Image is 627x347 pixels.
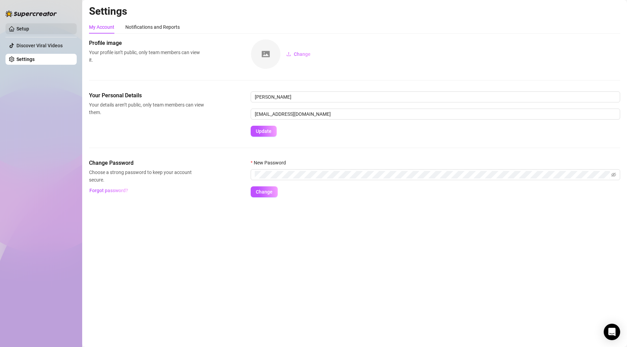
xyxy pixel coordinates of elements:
span: Update [256,128,272,134]
span: Change [294,51,311,57]
h2: Settings [89,5,620,18]
input: New Password [255,171,610,178]
div: My Account [89,23,114,31]
a: Discover Viral Videos [16,43,63,48]
span: eye-invisible [611,172,616,177]
button: Forgot password? [89,185,128,196]
div: Open Intercom Messenger [604,324,620,340]
input: Enter new email [251,109,620,120]
button: Change [281,49,316,60]
span: Change Password [89,159,204,167]
button: Update [251,126,277,137]
img: square-placeholder.png [251,39,280,69]
span: Forgot password? [89,188,128,193]
span: Your Personal Details [89,91,204,100]
div: Notifications and Reports [125,23,180,31]
span: Your details aren’t public, only team members can view them. [89,101,204,116]
span: Change [256,189,273,195]
label: New Password [251,159,290,166]
span: Your profile isn’t public, only team members can view it. [89,49,204,64]
img: logo-BBDzfeDw.svg [5,10,57,17]
span: Choose a strong password to keep your account secure. [89,169,204,184]
button: Change [251,186,278,197]
span: upload [286,52,291,57]
span: Profile image [89,39,204,47]
a: Setup [16,26,29,32]
input: Enter name [251,91,620,102]
a: Settings [16,57,35,62]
